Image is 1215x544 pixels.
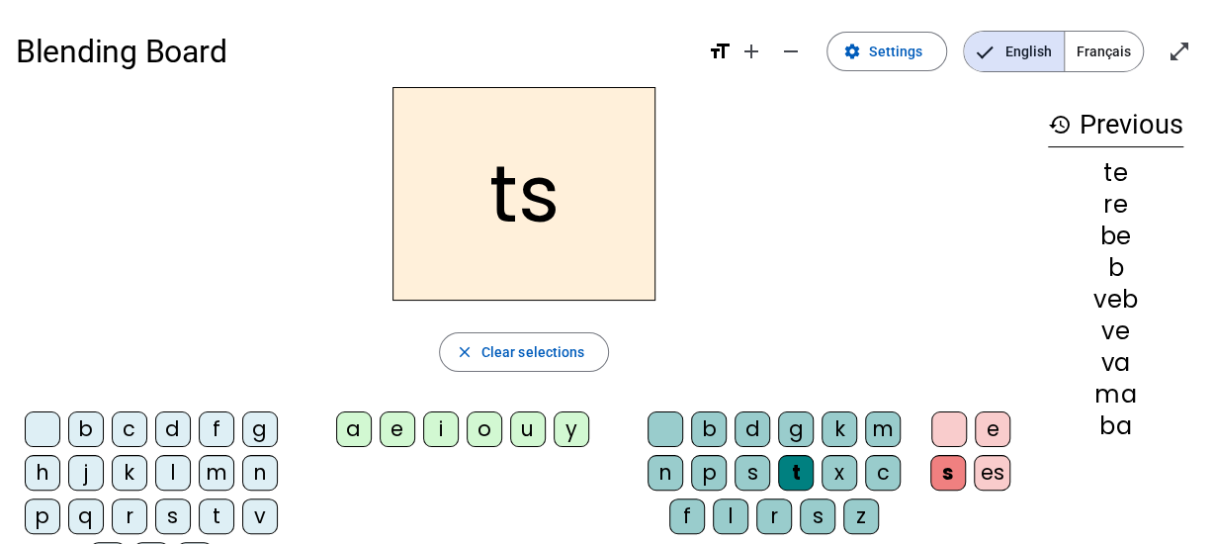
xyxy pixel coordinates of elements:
div: x [822,455,857,491]
mat-icon: open_in_full [1168,40,1191,63]
div: s [155,499,191,534]
div: p [691,455,727,491]
div: v [242,499,278,534]
span: Clear selections [481,340,585,364]
div: n [648,455,683,491]
div: e [380,411,415,447]
div: p [25,499,60,534]
div: s [800,499,835,534]
div: m [865,411,901,447]
div: c [112,411,147,447]
div: s [735,455,770,491]
div: s [930,455,966,491]
h2: ts [392,87,655,301]
mat-icon: close [456,343,474,361]
div: r [756,499,792,534]
div: f [669,499,705,534]
div: g [242,411,278,447]
div: t [778,455,814,491]
div: be [1048,225,1183,248]
div: z [843,499,879,534]
h1: Blending Board [16,20,692,83]
div: b [1048,256,1183,280]
div: ve [1048,319,1183,343]
div: b [691,411,727,447]
span: Settings [869,40,922,63]
div: y [554,411,589,447]
div: re [1048,193,1183,217]
div: b [68,411,104,447]
button: Decrease font size [771,32,811,71]
mat-icon: add [739,40,763,63]
div: e [975,411,1010,447]
span: English [964,32,1064,71]
div: te [1048,161,1183,185]
div: c [865,455,901,491]
div: m [199,455,234,491]
div: d [155,411,191,447]
mat-icon: history [1048,113,1072,136]
div: ma [1048,383,1183,407]
div: h [25,455,60,491]
mat-icon: format_size [708,40,732,63]
div: r [112,499,147,534]
div: g [778,411,814,447]
div: j [68,455,104,491]
div: n [242,455,278,491]
div: t [199,499,234,534]
div: d [735,411,770,447]
button: Increase font size [732,32,771,71]
div: veb [1048,288,1183,312]
button: Clear selections [439,332,610,372]
div: ba [1048,414,1183,438]
div: k [112,455,147,491]
div: u [510,411,546,447]
div: q [68,499,104,534]
mat-icon: settings [843,43,861,60]
mat-icon: remove [779,40,803,63]
div: va [1048,351,1183,375]
div: es [974,455,1010,491]
div: i [423,411,459,447]
div: f [199,411,234,447]
button: Enter full screen [1160,32,1199,71]
div: a [336,411,372,447]
h3: Previous [1048,103,1183,147]
div: l [713,499,748,534]
button: Settings [826,32,947,71]
div: k [822,411,857,447]
mat-button-toggle-group: Language selection [963,31,1144,72]
span: Français [1065,32,1143,71]
div: l [155,455,191,491]
div: o [467,411,502,447]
